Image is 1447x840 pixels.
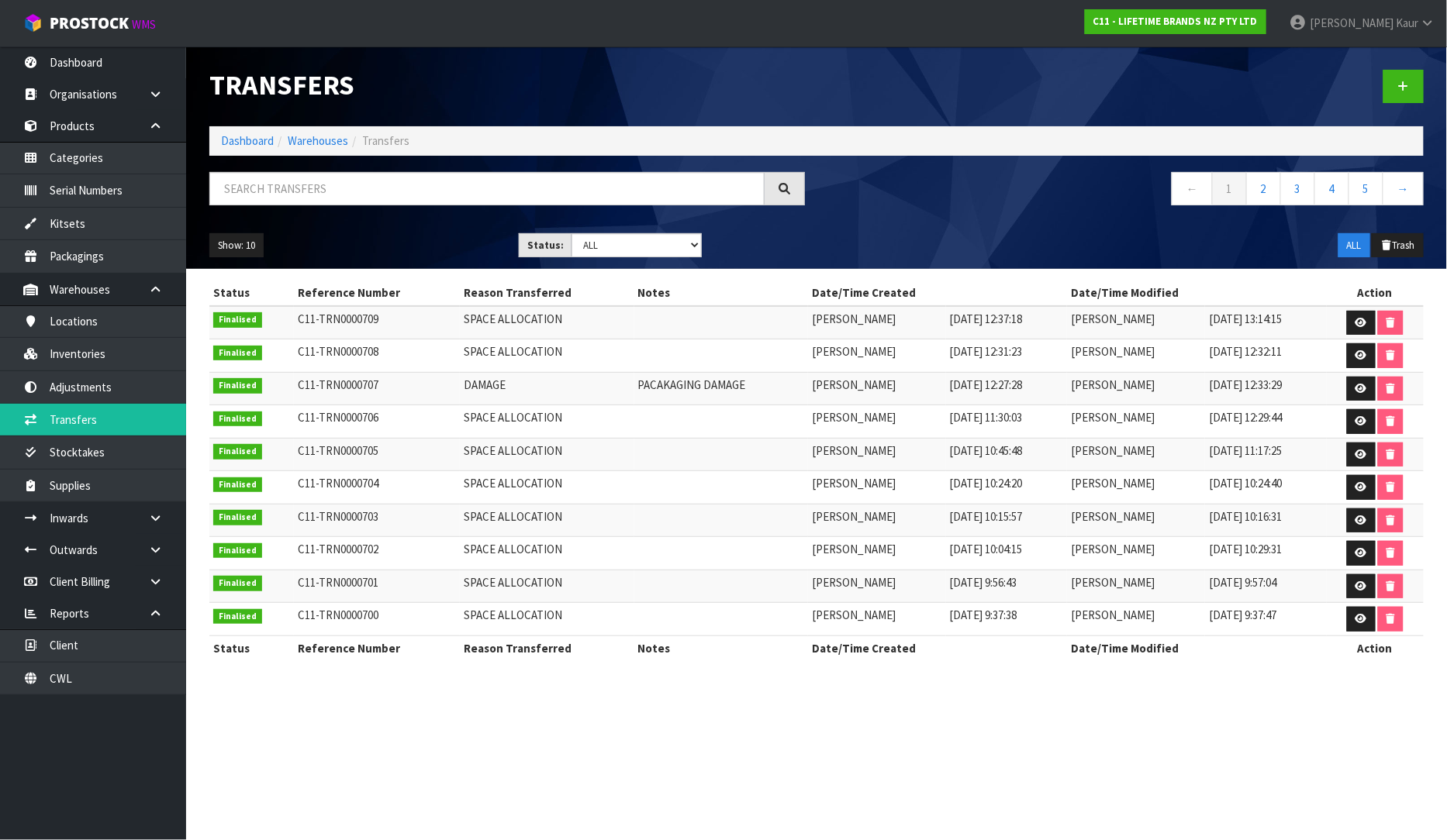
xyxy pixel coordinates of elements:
[213,609,262,625] span: Finalised
[1067,405,1205,439] td: [PERSON_NAME]
[294,635,460,660] th: Reference Number
[1067,339,1205,373] td: [PERSON_NAME]
[213,510,262,525] span: Finalised
[294,281,460,305] th: Reference Number
[213,444,262,460] span: Finalised
[808,339,946,373] td: [PERSON_NAME]
[527,239,564,252] strong: Status:
[1205,306,1327,339] td: [DATE] 13:14:15
[294,339,460,373] td: C11-TRN0000708
[808,504,946,537] td: [PERSON_NAME]
[1314,172,1349,205] a: 4
[209,281,294,305] th: Status
[1212,172,1247,205] a: 1
[808,438,946,471] td: [PERSON_NAME]
[808,281,1067,305] th: Date/Time Created
[808,471,946,504] td: [PERSON_NAME]
[1349,172,1383,205] a: 5
[1205,603,1327,636] td: [DATE] 9:37:47
[362,133,409,148] span: Transfers
[808,635,1067,660] th: Date/Time Created
[808,570,946,603] td: [PERSON_NAME]
[1067,603,1205,636] td: [PERSON_NAME]
[1067,471,1205,504] td: [PERSON_NAME]
[808,603,946,636] td: [PERSON_NAME]
[1338,233,1370,258] button: ALL
[294,306,460,339] td: C11-TRN0000709
[946,570,1068,603] td: [DATE] 9:56:43
[1246,172,1281,205] a: 2
[460,635,634,660] th: Reason Transferred
[288,133,348,148] a: Warehouses
[213,543,262,559] span: Finalised
[460,372,634,405] td: DAMAGE
[1372,233,1424,258] button: Trash
[1205,372,1327,405] td: [DATE] 12:33:29
[946,372,1068,405] td: [DATE] 12:27:28
[1067,281,1326,305] th: Date/Time Modified
[213,346,262,361] span: Finalised
[1172,172,1213,205] a: ←
[1067,635,1326,660] th: Date/Time Modified
[1327,635,1424,660] th: Action
[1280,172,1315,205] a: 3
[460,504,634,537] td: SPACE ALLOCATION
[1205,438,1327,471] td: [DATE] 11:17:25
[1205,537,1327,570] td: [DATE] 10:29:31
[946,471,1068,504] td: [DATE] 10:24:20
[1205,405,1327,439] td: [DATE] 12:29:44
[221,133,274,148] a: Dashboard
[213,312,262,328] span: Finalised
[634,635,808,660] th: Notes
[294,438,460,471] td: C11-TRN0000705
[294,603,460,636] td: C11-TRN0000700
[460,537,634,570] td: SPACE ALLOCATION
[1067,438,1205,471] td: [PERSON_NAME]
[50,13,129,33] span: ProStock
[1205,471,1327,504] td: [DATE] 10:24:40
[1383,172,1424,205] a: →
[460,281,634,305] th: Reason Transferred
[946,405,1068,439] td: [DATE] 11:30:03
[634,281,808,305] th: Notes
[213,576,262,591] span: Finalised
[213,411,262,427] span: Finalised
[132,17,156,32] small: WMS
[294,504,460,537] td: C11-TRN0000703
[1067,306,1205,339] td: [PERSON_NAME]
[213,477,262,493] span: Finalised
[1067,372,1205,405] td: [PERSON_NAME]
[209,233,264,258] button: Show: 10
[1205,570,1327,603] td: [DATE] 9:57:04
[209,70,805,100] h1: Transfers
[1067,537,1205,570] td: [PERSON_NAME]
[460,405,634,439] td: SPACE ALLOCATION
[1396,15,1418,30] span: Kaur
[294,405,460,439] td: C11-TRN0000706
[946,603,1068,636] td: [DATE] 9:37:38
[1205,339,1327,373] td: [DATE] 12:32:11
[213,378,262,394] span: Finalised
[460,306,634,339] td: SPACE ALLOCATION
[460,339,634,373] td: SPACE ALLOCATION
[1085,9,1266,34] a: C11 - LIFETIME BRANDS NZ PTY LTD
[1310,15,1393,30] span: [PERSON_NAME]
[808,537,946,570] td: [PERSON_NAME]
[209,635,294,660] th: Status
[946,306,1068,339] td: [DATE] 12:37:18
[946,504,1068,537] td: [DATE] 10:15:57
[808,306,946,339] td: [PERSON_NAME]
[1205,504,1327,537] td: [DATE] 10:16:31
[460,471,634,504] td: SPACE ALLOCATION
[460,603,634,636] td: SPACE ALLOCATION
[828,172,1424,210] nav: Page navigation
[946,339,1068,373] td: [DATE] 12:31:23
[1067,504,1205,537] td: [PERSON_NAME]
[294,471,460,504] td: C11-TRN0000704
[23,13,43,33] img: cube-alt.png
[1067,570,1205,603] td: [PERSON_NAME]
[1093,15,1258,28] strong: C11 - LIFETIME BRANDS NZ PTY LTD
[634,372,808,405] td: PACAKAGING DAMAGE
[946,537,1068,570] td: [DATE] 10:04:15
[808,405,946,439] td: [PERSON_NAME]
